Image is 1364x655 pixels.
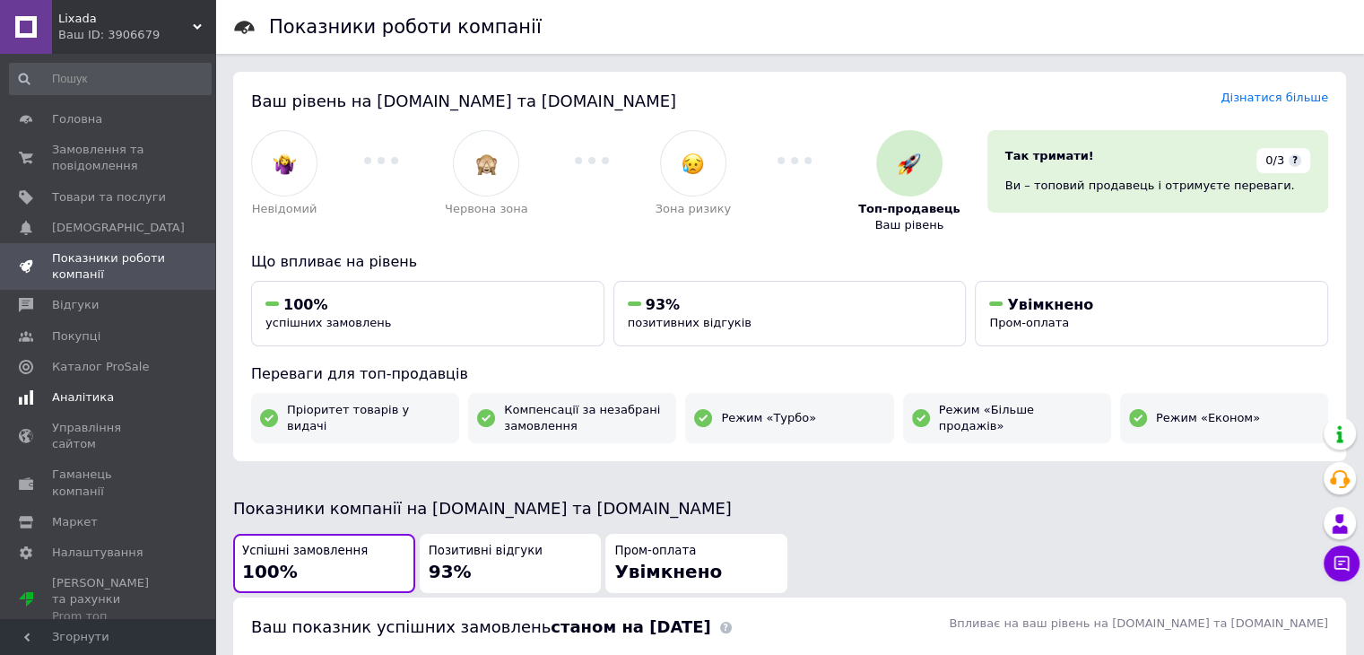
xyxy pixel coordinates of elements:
button: 93%позитивних відгуків [613,281,967,346]
span: Увімкнено [1007,296,1093,313]
span: Показники роботи компанії [52,250,166,283]
span: Пром-оплата [989,316,1069,329]
h1: Показники роботи компанії [269,16,542,38]
span: 93% [646,296,680,313]
span: Управління сайтом [52,420,166,452]
span: Замовлення та повідомлення [52,142,166,174]
span: позитивних відгуків [628,316,752,329]
span: успішних замовлень [265,316,391,329]
button: Успішні замовлення100% [233,534,415,594]
button: Чат з покупцем [1324,546,1360,581]
button: Позитивні відгуки93% [420,534,602,594]
span: 100% [242,561,298,582]
button: Пром-оплатаУвімкнено [605,534,787,594]
input: Пошук [9,63,212,95]
span: Відгуки [52,297,99,313]
span: Покупці [52,328,100,345]
div: Prom топ [52,608,166,624]
span: Гаманець компанії [52,467,166,499]
div: 0/3 [1256,148,1310,173]
span: Увімкнено [614,561,722,582]
div: Ваш ID: 3906679 [58,27,215,43]
img: :see_no_evil: [475,153,498,175]
span: Аналітика [52,389,114,406]
span: Режим «Більше продажів» [939,402,1102,434]
span: Режим «Економ» [1156,410,1260,426]
span: Lixada [58,11,193,27]
span: Маркет [52,514,98,530]
span: Зона ризику [656,201,732,217]
span: Компенсації за незабрані замовлення [504,402,667,434]
a: Дізнатися більше [1221,91,1328,104]
span: 93% [429,561,472,582]
span: Ваш рівень [875,217,944,233]
span: Невідомий [252,201,317,217]
span: 100% [283,296,327,313]
span: Ваш рівень на [DOMAIN_NAME] та [DOMAIN_NAME] [251,92,676,110]
span: Режим «Турбо» [721,410,816,426]
span: Впливає на ваш рівень на [DOMAIN_NAME] та [DOMAIN_NAME] [949,616,1328,630]
button: УвімкненоПром-оплата [975,281,1328,346]
span: Товари та послуги [52,189,166,205]
span: Показники компанії на [DOMAIN_NAME] та [DOMAIN_NAME] [233,499,732,518]
span: Успішні замовлення [242,543,368,560]
img: :disappointed_relieved: [682,153,704,175]
span: Ваш показник успішних замовлень [251,617,711,636]
span: Пріоритет товарів у видачі [287,402,450,434]
b: станом на [DATE] [551,617,710,636]
img: :rocket: [898,153,920,175]
span: Пром-оплата [614,543,696,560]
span: ? [1289,154,1301,167]
span: Позитивні відгуки [429,543,543,560]
span: [DEMOGRAPHIC_DATA] [52,220,185,236]
span: Топ-продавець [858,201,960,217]
div: Ви – топовий продавець і отримуєте переваги. [1005,178,1310,194]
span: Червона зона [445,201,528,217]
span: Каталог ProSale [52,359,149,375]
span: Переваги для топ-продавців [251,365,468,382]
span: [PERSON_NAME] та рахунки [52,575,166,624]
img: :woman-shrugging: [274,153,296,175]
span: Головна [52,111,102,127]
button: 100%успішних замовлень [251,281,604,346]
span: Що впливає на рівень [251,253,417,270]
span: Налаштування [52,545,143,561]
span: Так тримати! [1005,149,1094,162]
